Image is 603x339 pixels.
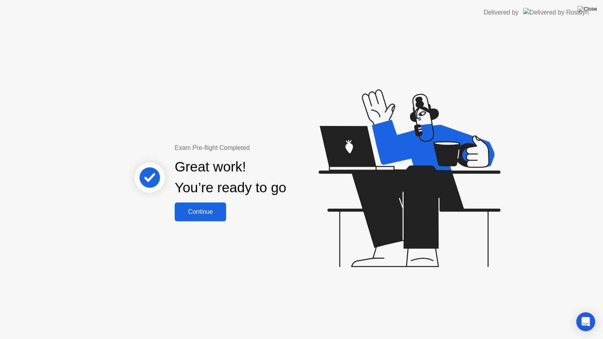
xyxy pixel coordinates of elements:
[523,8,589,17] img: Delivered by Rosalyn
[577,6,597,12] img: Close
[175,202,226,221] button: Continue
[175,157,286,198] div: Great work! You’re ready to go
[576,312,595,331] div: Open Intercom Messenger
[177,208,224,215] div: Continue
[484,8,519,17] div: Delivered by
[175,143,337,153] div: Exam Pre-flight Completed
